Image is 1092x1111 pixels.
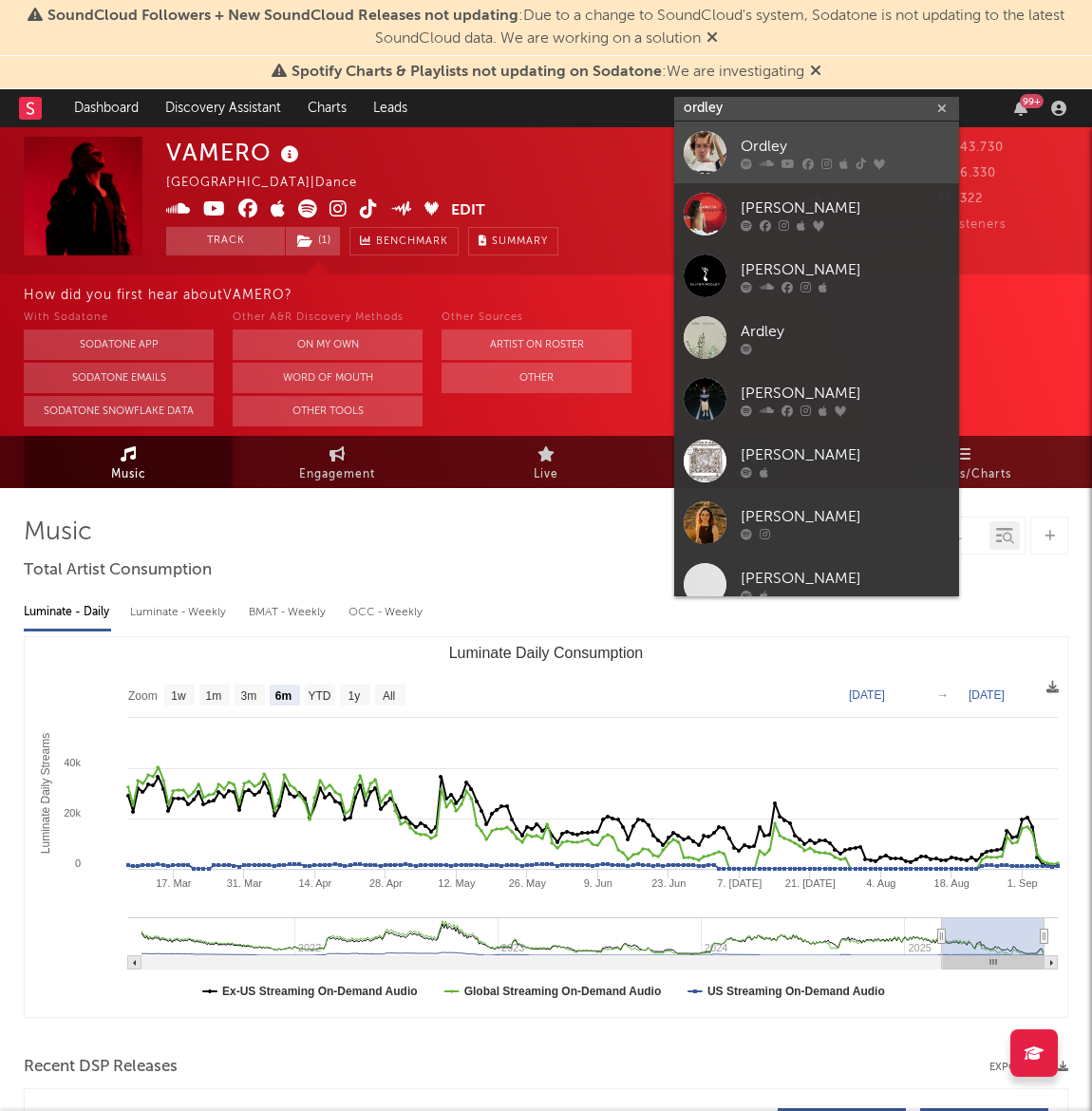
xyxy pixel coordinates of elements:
text: 4. Aug [866,877,895,889]
span: Dismiss [706,31,718,47]
button: Other Tools [233,396,423,426]
text: 0 [75,857,81,869]
text: 17. Mar [156,877,192,889]
div: VAMERO [166,137,304,168]
text: 1w [171,689,186,703]
span: : Due to a change to SoundCloud's system, Sodatone is not updating to the latest SoundCloud data.... [47,9,1064,47]
button: Sodatone Snowflake Data [24,396,214,426]
text: Ex-US Streaming On-Demand Audio [222,985,418,998]
a: Ardley [674,307,959,368]
span: Total Artist Consumption [24,559,212,582]
div: How did you first hear about VAMERO ? [24,284,1092,307]
div: Other A&R Discovery Methods [233,307,423,330]
text: [DATE] [969,688,1005,702]
span: Spotify Charts & Playlists not updating on Sodatone [292,65,662,80]
div: Ordley [741,135,950,158]
text: 26. May [509,877,547,889]
div: Luminate - Weekly [130,596,230,629]
text: All [383,689,395,703]
span: Playlists/Charts [917,463,1011,486]
text: 1m [206,689,222,703]
button: Other [442,363,631,393]
button: Export CSV [989,1062,1068,1073]
a: [PERSON_NAME] [674,368,959,430]
span: SoundCloud Followers + New SoundCloud Releases not updating [47,9,518,24]
span: 43.730 [938,141,1004,154]
a: [PERSON_NAME] [674,430,959,492]
text: [DATE] [849,688,885,702]
span: 6.330 [938,167,996,179]
a: Leads [360,89,421,127]
button: Sodatone App [24,330,214,360]
a: [PERSON_NAME] [674,183,959,245]
a: Benchmark [349,227,459,255]
text: 12. May [438,877,476,889]
text: 1. Sep [1007,877,1038,889]
span: : We are investigating [292,65,804,80]
svg: Luminate Daily Consumption [25,637,1067,1017]
text: YTD [308,689,330,703]
text: 18. Aug [934,877,970,889]
button: On My Own [233,330,423,360]
text: 31. Mar [227,877,263,889]
button: Track [166,227,285,255]
span: Engagement [299,463,375,486]
div: Luminate - Daily [24,596,111,629]
div: [PERSON_NAME] [741,258,950,281]
div: [GEOGRAPHIC_DATA] | Dance [166,172,379,195]
a: Charts [294,89,360,127]
a: [PERSON_NAME] [674,245,959,307]
div: Ardley [741,320,950,343]
div: [PERSON_NAME] [741,505,950,528]
text: 23. Jun [651,877,686,889]
a: [PERSON_NAME] [674,492,959,554]
text: 21. [DATE] [785,877,836,889]
a: Music [24,436,233,488]
text: US Streaming On-Demand Audio [707,985,885,998]
a: Live [442,436,650,488]
text: 6m [275,689,292,703]
a: Ordley [674,122,959,183]
text: Luminate Daily Streams [39,733,52,854]
span: ( 1 ) [285,227,341,255]
div: [PERSON_NAME] [741,567,950,590]
button: 99+ [1014,101,1027,116]
a: Discovery Assistant [152,89,294,127]
text: 3m [241,689,257,703]
span: Benchmark [376,231,448,254]
button: Artist on Roster [442,330,631,360]
text: → [937,688,949,702]
text: 7. [DATE] [717,877,762,889]
text: 9. Jun [584,877,612,889]
text: 1y [348,689,361,703]
input: Search for artists [674,97,959,121]
button: Word Of Mouth [233,363,423,393]
div: [PERSON_NAME] [741,197,950,219]
button: Edit [451,199,485,223]
span: Music [111,463,146,486]
button: Summary [468,227,558,255]
span: Live [534,463,558,486]
a: Engagement [233,436,442,488]
div: 99 + [1020,94,1044,108]
button: Sodatone Emails [24,363,214,393]
text: 20k [64,807,81,819]
text: 14. Apr [298,877,331,889]
a: Audience [650,436,859,488]
text: Zoom [128,689,158,703]
text: Global Streaming On-Demand Audio [464,985,662,998]
text: Luminate Daily Consumption [449,645,644,661]
div: OCC - Weekly [348,596,424,629]
text: 40k [64,757,81,768]
div: [PERSON_NAME] [741,443,950,466]
div: BMAT - Weekly [249,596,329,629]
div: Other Sources [442,307,631,330]
span: Recent DSP Releases [24,1056,178,1079]
a: [PERSON_NAME] [674,554,959,615]
span: Summary [492,236,548,247]
a: Dashboard [61,89,152,127]
text: 28. Apr [369,877,403,889]
span: Dismiss [810,65,821,80]
a: Playlists/Charts [859,436,1068,488]
span: 322 [938,193,983,205]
